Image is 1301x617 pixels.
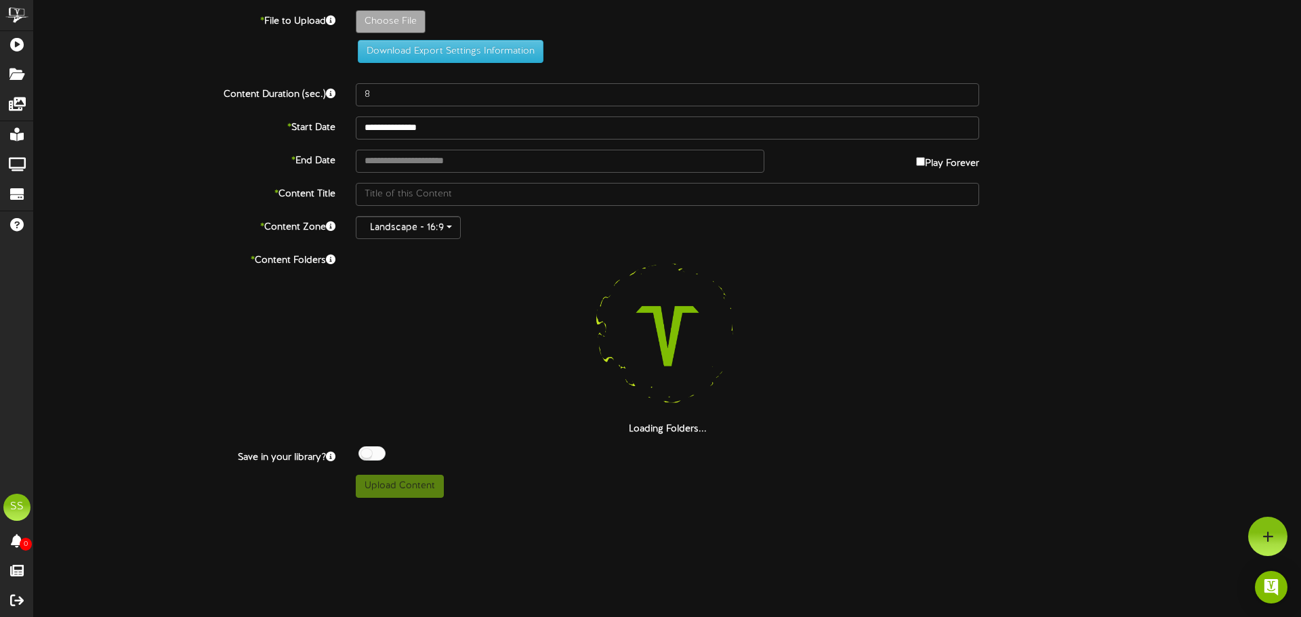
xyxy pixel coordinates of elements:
[24,249,346,268] label: Content Folders
[24,116,346,135] label: Start Date
[356,216,461,239] button: Landscape - 16:9
[24,216,346,234] label: Content Zone
[629,424,707,434] strong: Loading Folders...
[351,46,543,56] a: Download Export Settings Information
[581,249,754,423] img: loading-spinner-3.png
[916,150,979,171] label: Play Forever
[916,157,925,166] input: Play Forever
[1255,571,1287,603] div: Open Intercom Messenger
[24,83,346,102] label: Content Duration (sec.)
[24,10,346,28] label: File to Upload
[20,538,32,551] span: 0
[356,183,979,206] input: Title of this Content
[24,183,346,201] label: Content Title
[24,150,346,168] label: End Date
[356,475,444,498] button: Upload Content
[3,494,30,521] div: SS
[358,40,543,63] button: Download Export Settings Information
[24,446,346,465] label: Save in your library?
